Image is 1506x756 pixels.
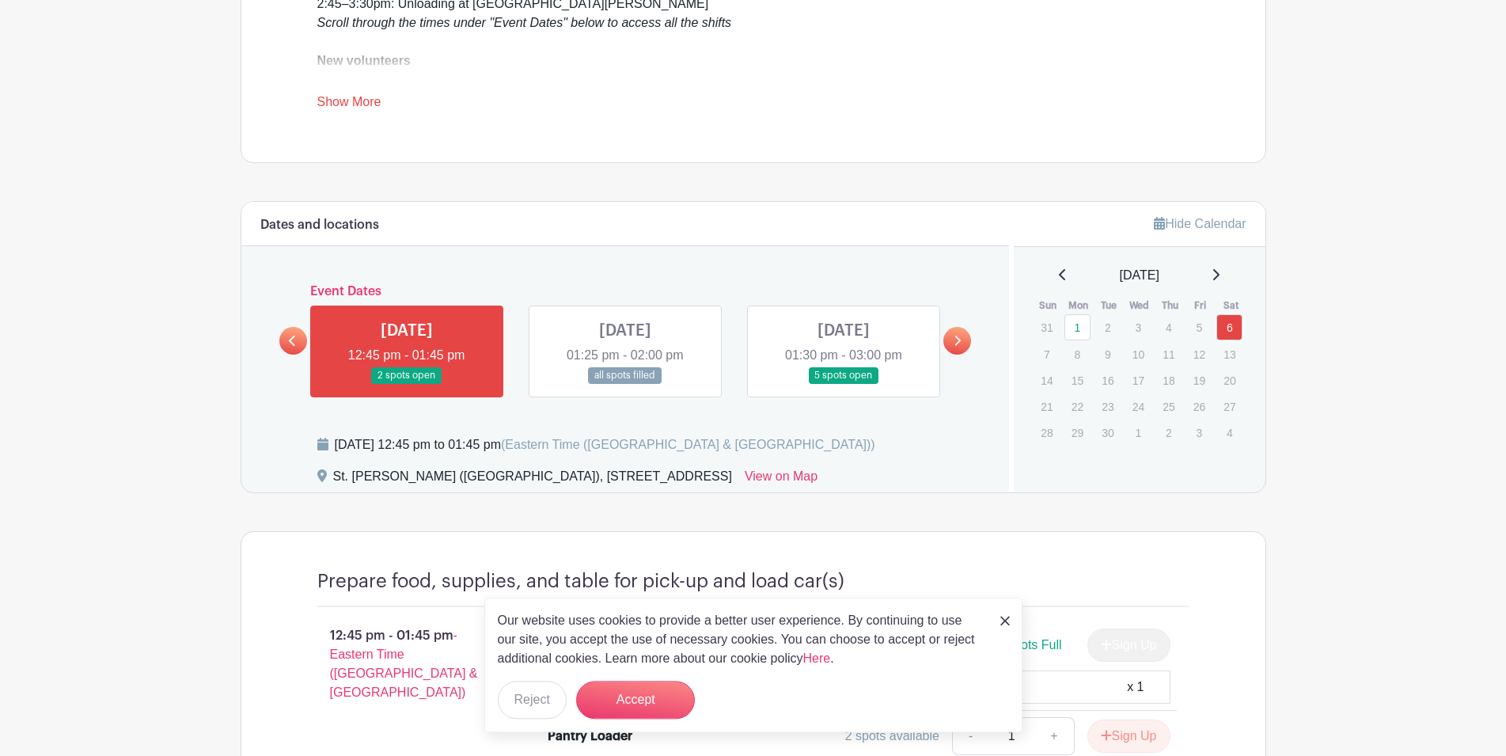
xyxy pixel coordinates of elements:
a: 1 [1064,314,1091,340]
p: 28 [1034,420,1060,445]
a: Show More [317,95,381,115]
p: 26 [1186,394,1212,419]
p: 3 [1125,315,1151,340]
h6: Dates and locations [260,218,379,233]
p: 1 [1125,420,1151,445]
p: 4 [1216,420,1242,445]
p: 17 [1125,368,1151,393]
th: Fri [1185,298,1216,313]
span: [DATE] [1120,266,1159,285]
p: 7 [1034,342,1060,367]
p: 5 [1186,315,1212,340]
a: tabling [799,73,836,86]
div: 2 spots available [845,727,939,746]
button: Reject [498,681,567,719]
strong: New volunteers [317,54,411,67]
p: 12:45 pm - 01:45 pm [292,620,523,709]
span: Spots Full [1005,638,1061,652]
p: 2 [1155,420,1182,445]
th: Tue [1094,298,1125,313]
p: 10 [1125,342,1151,367]
p: 18 [1155,368,1182,393]
p: 20 [1216,368,1242,393]
p: 22 [1064,394,1091,419]
p: 8 [1064,342,1091,367]
div: x 1 [1127,678,1144,697]
a: driving [758,73,795,86]
p: 11 [1155,342,1182,367]
a: Hide Calendar [1154,217,1246,230]
th: Sat [1216,298,1246,313]
div: St. [PERSON_NAME] ([GEOGRAPHIC_DATA]), [STREET_ADDRESS] [333,467,732,492]
p: 14 [1034,368,1060,393]
h6: Event Dates [307,284,944,299]
img: close_button-5f87c8562297e5c2d7936805f587ecaba9071eb48480494691a3f1689db116b3.svg [1000,616,1010,625]
a: Here [803,652,831,665]
p: 29 [1064,420,1091,445]
p: 23 [1094,394,1121,419]
p: 21 [1034,394,1060,419]
p: 15 [1064,368,1091,393]
th: Wed [1125,298,1155,313]
p: 31 [1034,315,1060,340]
p: 13 [1216,342,1242,367]
th: Mon [1064,298,1094,313]
em: Scroll through the times under "Event Dates" below to access all the shifts [317,16,732,29]
div: Pantry Loader [548,727,632,746]
p: 16 [1094,368,1121,393]
p: 4 [1155,315,1182,340]
p: 12 [1186,342,1212,367]
p: Our website uses cookies to provide a better user experience. By continuing to use our site, you ... [498,611,984,668]
button: Sign Up [1087,720,1170,753]
p: 9 [1094,342,1121,367]
p: 27 [1216,394,1242,419]
a: unloading [864,73,919,86]
th: Sun [1033,298,1064,313]
p: 25 [1155,394,1182,419]
p: 3 [1186,420,1212,445]
p: 24 [1125,394,1151,419]
button: Accept [576,681,695,719]
a: VPP [686,73,710,86]
div: [DATE] 12:45 pm to 01:45 pm [335,435,875,454]
p: 30 [1094,420,1121,445]
h4: Prepare food, supplies, and table for pick-up and load car(s) [317,570,844,593]
a: 6 [1216,314,1242,340]
p: 19 [1186,368,1212,393]
p: 2 [1094,315,1121,340]
span: (Eastern Time ([GEOGRAPHIC_DATA] & [GEOGRAPHIC_DATA])) [501,438,875,451]
a: - [952,717,988,755]
a: + [1034,717,1074,755]
th: Thu [1155,298,1185,313]
a: loading [714,73,755,86]
a: View on Map [745,467,817,492]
